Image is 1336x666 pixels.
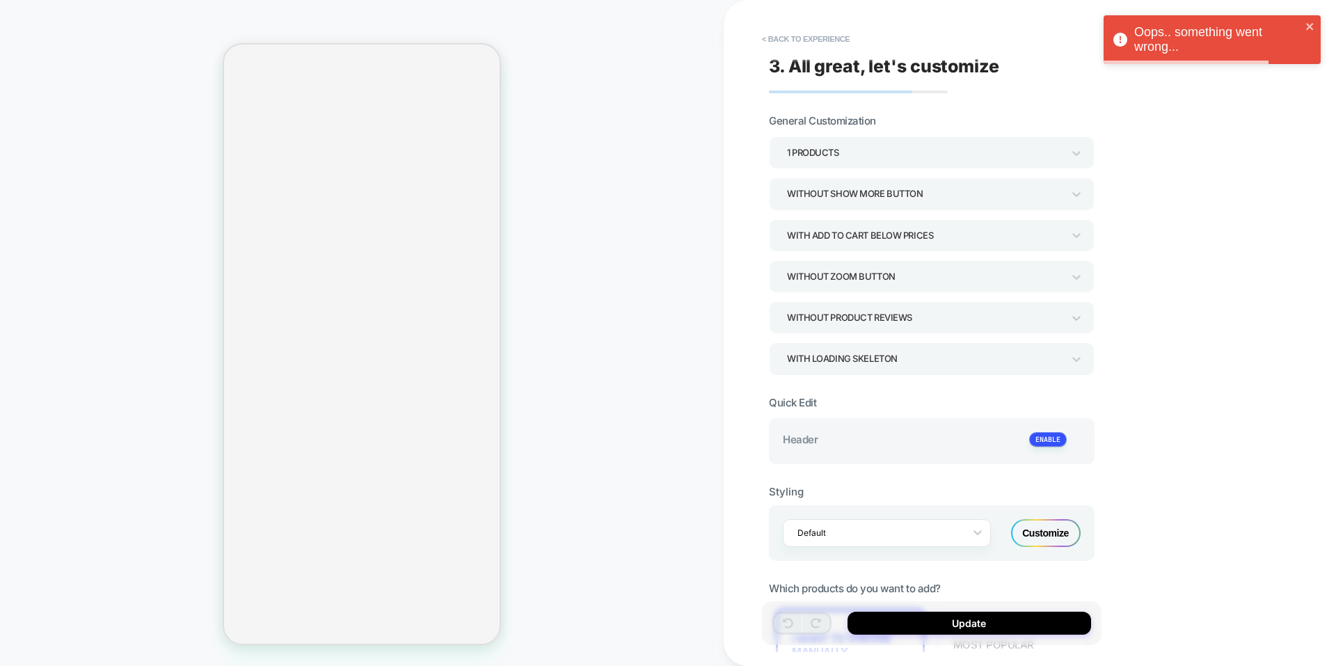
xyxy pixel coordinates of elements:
[769,485,1095,498] div: Styling
[769,582,941,595] span: Which products do you want to add?
[787,226,1063,245] div: With add to cart below prices
[787,184,1063,203] div: Without Show more button
[787,143,1063,162] div: 1 Products
[783,433,818,446] span: Header
[769,396,816,409] span: Quick Edit
[787,349,1063,368] div: WITH LOADING SKELETON
[755,28,857,50] button: < Back to experience
[769,56,999,77] span: 3. All great, let's customize
[769,114,876,127] span: General Customization
[1305,21,1315,34] button: close
[787,267,1063,286] div: Without Zoom Button
[848,612,1091,635] button: Update
[1134,25,1301,54] div: Oops.. something went wrong...
[787,308,1063,327] div: Without Product Reviews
